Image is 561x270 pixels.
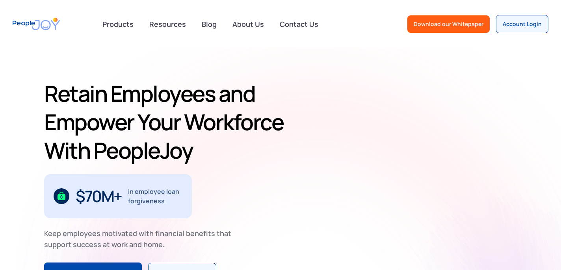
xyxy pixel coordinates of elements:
[98,16,138,32] div: Products
[44,79,290,165] h1: Retain Employees and Empower Your Workforce With PeopleJoy
[128,187,183,206] div: in employee loan forgiveness
[496,15,548,33] a: Account Login
[407,15,490,33] a: Download our Whitepaper
[503,20,542,28] div: Account Login
[44,228,238,250] div: Keep employees motivated with financial benefits that support success at work and home.
[414,20,483,28] div: Download our Whitepaper
[145,15,191,33] a: Resources
[197,15,221,33] a: Blog
[228,15,269,33] a: About Us
[13,13,60,35] a: home
[76,190,122,202] div: $70M+
[44,174,192,218] div: 1 / 3
[275,15,323,33] a: Contact Us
